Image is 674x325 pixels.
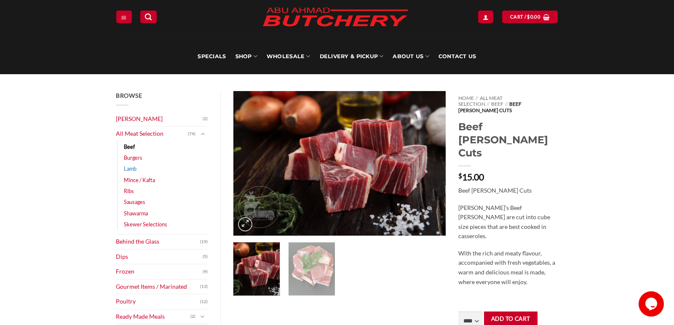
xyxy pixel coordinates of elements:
[475,95,478,101] span: //
[320,39,384,74] a: Delivery & Pickup
[527,14,540,19] bdi: 0.00
[116,112,203,126] a: [PERSON_NAME]
[116,294,200,309] a: Poultry
[200,295,208,308] span: (12)
[505,101,508,107] span: //
[116,126,188,141] a: All Meat Selection
[458,120,558,159] h1: Beef [PERSON_NAME] Cuts
[502,11,558,23] a: View cart
[188,128,195,140] span: (74)
[116,264,203,279] a: Frozen
[233,91,446,236] img: Beef Curry Cuts
[200,280,208,293] span: (13)
[458,95,503,107] a: All Meat Selection
[203,250,208,263] span: (5)
[478,11,493,23] a: Login
[198,312,208,321] button: Toggle
[116,250,203,264] a: Dips
[255,2,415,34] img: Abu Ahmad Butchery
[116,309,190,324] a: Ready Made Meals
[140,11,156,23] a: Search
[124,196,145,207] a: Sausages
[124,219,167,230] a: Skewer Selections
[393,39,429,74] a: About Us
[510,13,540,21] span: Cart /
[124,141,135,152] a: Beef
[439,39,476,74] a: Contact Us
[190,310,195,323] span: (2)
[458,172,484,182] bdi: 15.00
[458,101,522,113] span: Beef [PERSON_NAME] Cuts
[491,101,503,107] a: Beef
[124,163,136,174] a: Lamb
[198,39,226,74] a: Specials
[200,236,208,248] span: (19)
[116,11,131,23] a: Menu
[116,234,200,249] a: Behind the Glass
[458,95,474,101] a: Home
[124,175,155,185] a: Mince / Kafta
[458,186,558,196] p: Beef [PERSON_NAME] Cuts
[203,266,208,278] span: (9)
[527,13,530,21] span: $
[235,39,257,74] a: SHOP
[289,242,334,298] img: Beef Curry Cuts
[458,172,462,179] span: $
[124,152,142,163] a: Burgers
[458,249,558,287] p: With the rich and meaty flavour, accompanied with fresh vegetables, a warm and delicious meal is ...
[458,203,558,241] p: [PERSON_NAME]’s Beef [PERSON_NAME] are cut into cube size pieces that are best cooked in casseroles.
[198,129,208,139] button: Toggle
[203,113,208,125] span: (2)
[116,279,200,294] a: Gourmet Items / Marinated
[238,217,252,231] a: Zoom
[116,92,142,99] span: Browse
[124,208,148,219] a: Shawarma
[639,291,666,317] iframe: chat widget
[487,101,489,107] span: //
[267,39,310,74] a: Wholesale
[124,185,134,196] a: Ribs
